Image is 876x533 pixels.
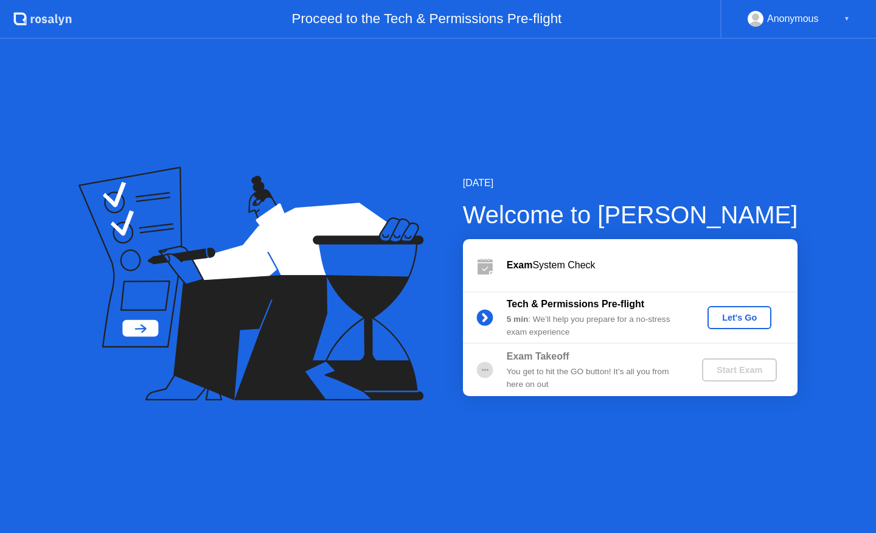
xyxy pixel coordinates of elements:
div: You get to hit the GO button! It’s all you from here on out [507,366,682,391]
div: : We’ll help you prepare for a no-stress exam experience [507,313,682,338]
div: Anonymous [767,11,819,27]
div: ▼ [844,11,850,27]
b: 5 min [507,315,529,324]
b: Exam Takeoff [507,351,569,361]
button: Let's Go [707,306,771,329]
div: [DATE] [463,176,798,190]
div: Start Exam [707,365,772,375]
div: System Check [507,258,798,273]
div: Welcome to [PERSON_NAME] [463,197,798,233]
button: Start Exam [702,358,777,381]
b: Tech & Permissions Pre-flight [507,299,644,309]
div: Let's Go [712,313,766,322]
b: Exam [507,260,533,270]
